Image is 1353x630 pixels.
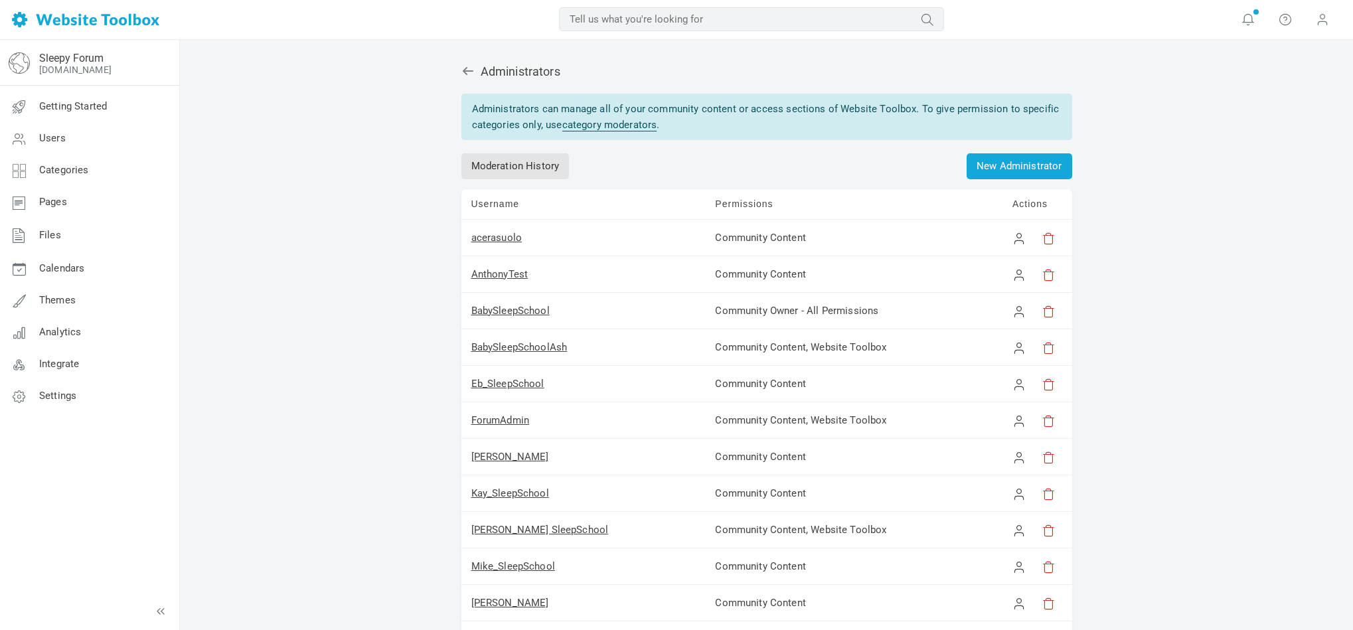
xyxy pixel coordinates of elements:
[39,390,76,402] span: Settings
[39,358,79,370] span: Integrate
[705,402,1002,439] td: Community Content, Website Toolbox
[705,189,1002,220] td: Permissions
[471,524,609,536] a: [PERSON_NAME] SleepSchool
[705,548,1002,585] td: Community Content
[705,256,1002,293] td: Community Content
[559,7,944,31] input: Tell us what you're looking for
[39,262,84,274] span: Calendars
[39,326,81,338] span: Analytics
[39,294,76,306] span: Themes
[562,119,657,131] a: category moderators
[461,63,1072,80] div: Administrators
[705,439,1002,475] td: Community Content
[471,597,549,609] a: [PERSON_NAME]
[471,487,549,499] a: Kay_SleepSchool
[39,100,107,112] span: Getting Started
[471,451,549,463] a: [PERSON_NAME]
[705,329,1002,366] td: Community Content, Website Toolbox
[705,475,1002,512] td: Community Content
[705,512,1002,548] td: Community Content, Website Toolbox
[471,341,568,353] a: BabySleepSchoolAsh
[39,64,112,75] a: [DOMAIN_NAME]
[461,94,1072,140] div: Administrators can manage all of your community content or access sections of Website Toolbox. To...
[39,164,89,176] span: Categories
[471,305,550,317] a: BabySleepSchool
[705,220,1002,256] td: Community Content
[967,153,1072,179] a: New Administrator
[39,132,66,144] span: Users
[9,52,30,74] img: globe-icon.png
[471,232,522,244] a: acerasuolo
[461,189,706,220] td: Username
[705,293,1002,329] td: Community Owner - All Permissions
[39,52,104,64] a: Sleepy Forum
[1002,189,1072,220] td: Actions
[705,585,1002,621] td: Community Content
[471,268,528,280] a: AnthonyTest
[705,366,1002,402] td: Community Content
[471,414,530,426] a: ForumAdmin
[461,153,570,179] a: Moderation History
[471,378,544,390] a: Eb_SleepSchool
[471,560,555,572] a: Mike_SleepSchool
[39,196,67,208] span: Pages
[39,229,61,241] span: Files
